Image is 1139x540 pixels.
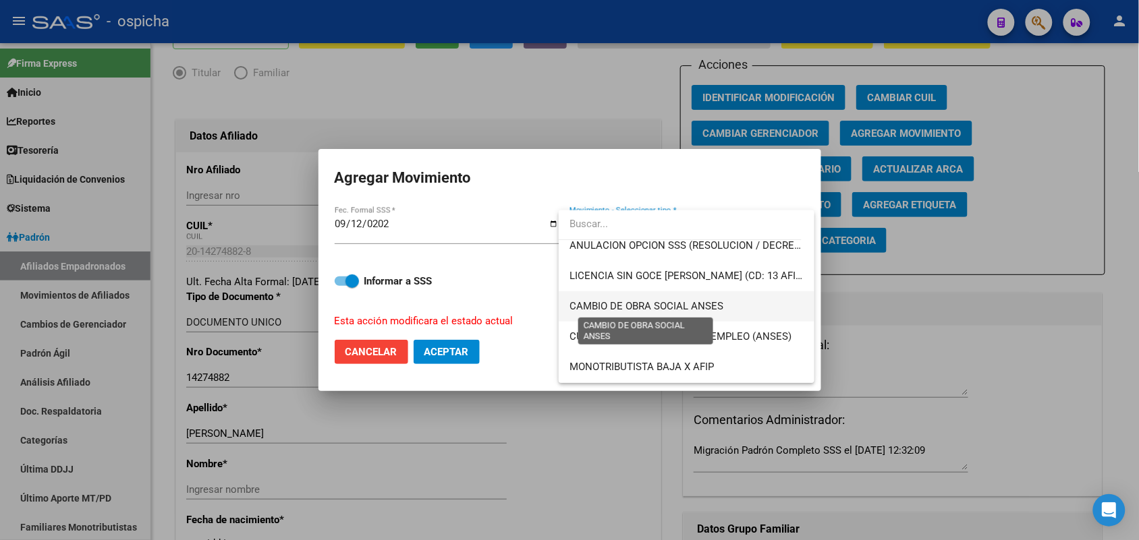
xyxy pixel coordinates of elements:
[569,300,723,312] span: CAMBIO DE OBRA SOCIAL ANSES
[569,361,714,373] span: MONOTRIBUTISTA BAJA X AFIP
[1093,494,1126,527] div: Open Intercom Messenger
[569,270,805,282] span: LICENCIA SIN GOCE [PERSON_NAME] (CD: 13 AFIP)
[569,330,791,342] span: CULMINACION FONDO DE DESEMPLEO (ANSES)
[569,239,810,251] span: ANULACION OPCION SSS (RESOLUCION / DECRETO)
